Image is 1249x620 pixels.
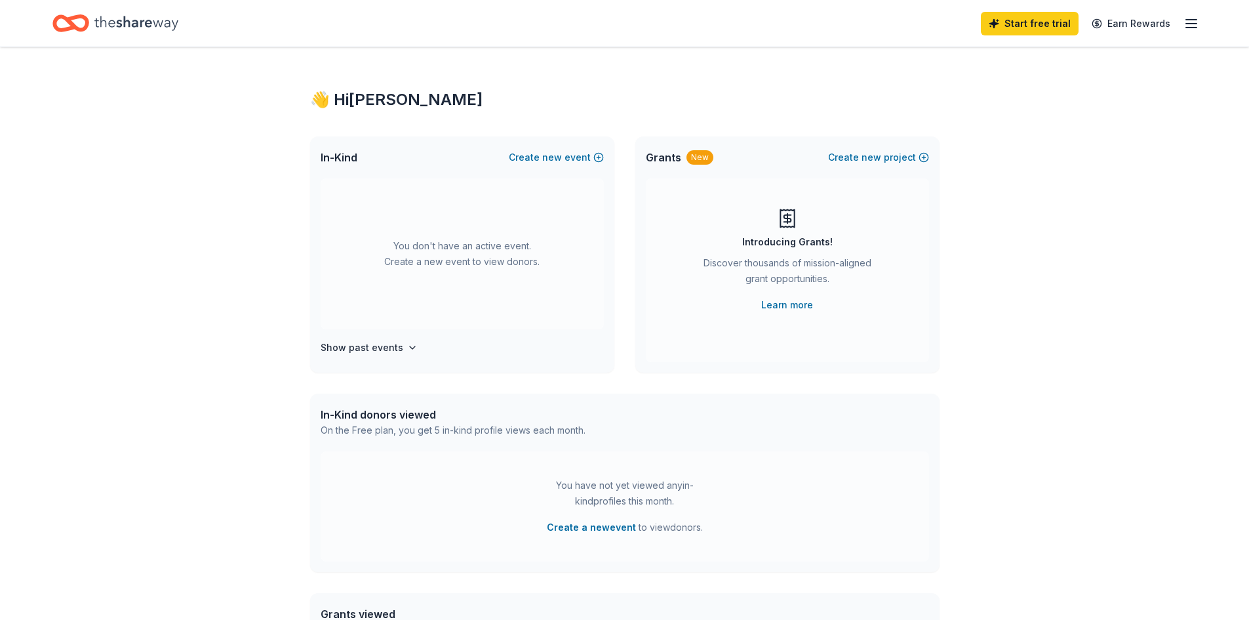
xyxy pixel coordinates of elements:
[509,150,604,165] button: Createnewevent
[646,150,681,165] span: Grants
[321,340,418,356] button: Show past events
[862,150,881,165] span: new
[321,178,604,329] div: You don't have an active event. Create a new event to view donors.
[686,150,713,165] div: New
[828,150,929,165] button: Createnewproject
[761,297,813,313] a: Learn more
[321,340,403,356] h4: Show past events
[547,520,703,535] span: to view donors .
[742,234,833,250] div: Introducing Grants!
[321,150,357,165] span: In-Kind
[547,520,636,535] button: Create a newevent
[543,478,707,509] div: You have not yet viewed any in-kind profiles this month.
[321,423,585,438] div: On the Free plan, you get 5 in-kind profile views each month.
[310,89,940,110] div: 👋 Hi [PERSON_NAME]
[1084,12,1178,35] a: Earn Rewards
[981,12,1079,35] a: Start free trial
[321,407,585,423] div: In-Kind donors viewed
[542,150,562,165] span: new
[52,8,178,39] a: Home
[698,255,877,292] div: Discover thousands of mission-aligned grant opportunities.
